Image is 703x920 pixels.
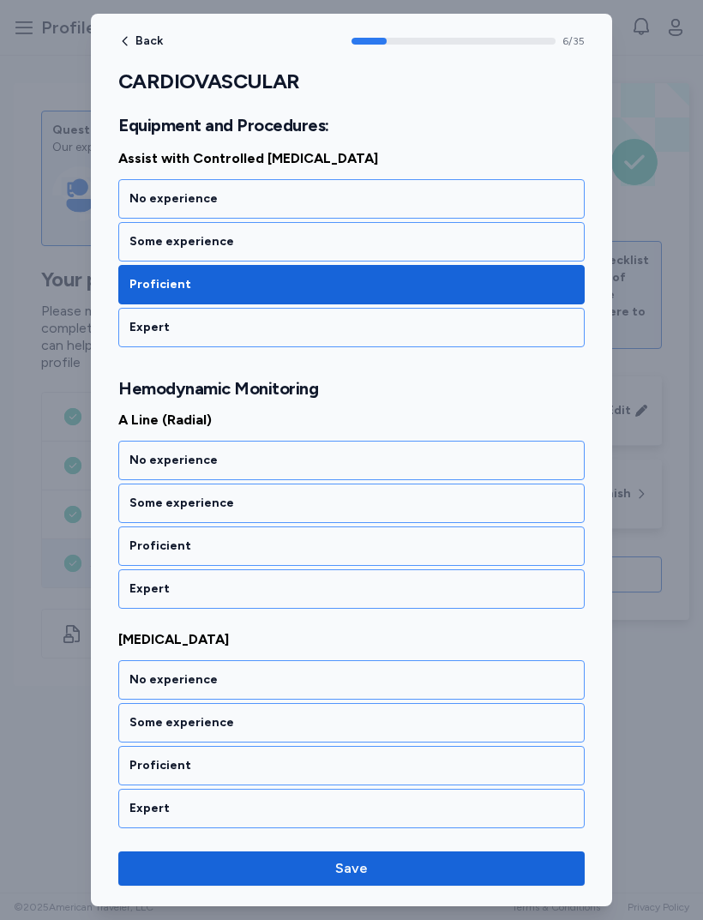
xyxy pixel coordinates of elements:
div: Some experience [129,495,574,512]
span: Back [135,35,163,47]
div: No experience [129,452,574,469]
div: Proficient [129,757,574,774]
div: No experience [129,671,574,688]
span: A Line (Radial) [118,410,585,430]
div: Some experience [129,233,574,250]
button: Save [118,851,585,886]
div: Proficient [129,538,574,555]
div: No experience [129,190,574,207]
span: Assist with Controlled [MEDICAL_DATA] [118,148,585,169]
h2: Equipment and Procedures: [118,115,585,136]
div: Expert [129,580,574,598]
span: Save [335,858,368,879]
button: Back [118,34,163,48]
div: Expert [129,319,574,336]
h1: CARDIOVASCULAR [118,69,585,94]
h2: Hemodynamic Monitoring [118,378,585,400]
div: Expert [129,800,574,817]
span: [MEDICAL_DATA] [118,629,585,650]
span: 6 / 35 [562,34,585,48]
div: Some experience [129,714,574,731]
div: Proficient [129,276,574,293]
